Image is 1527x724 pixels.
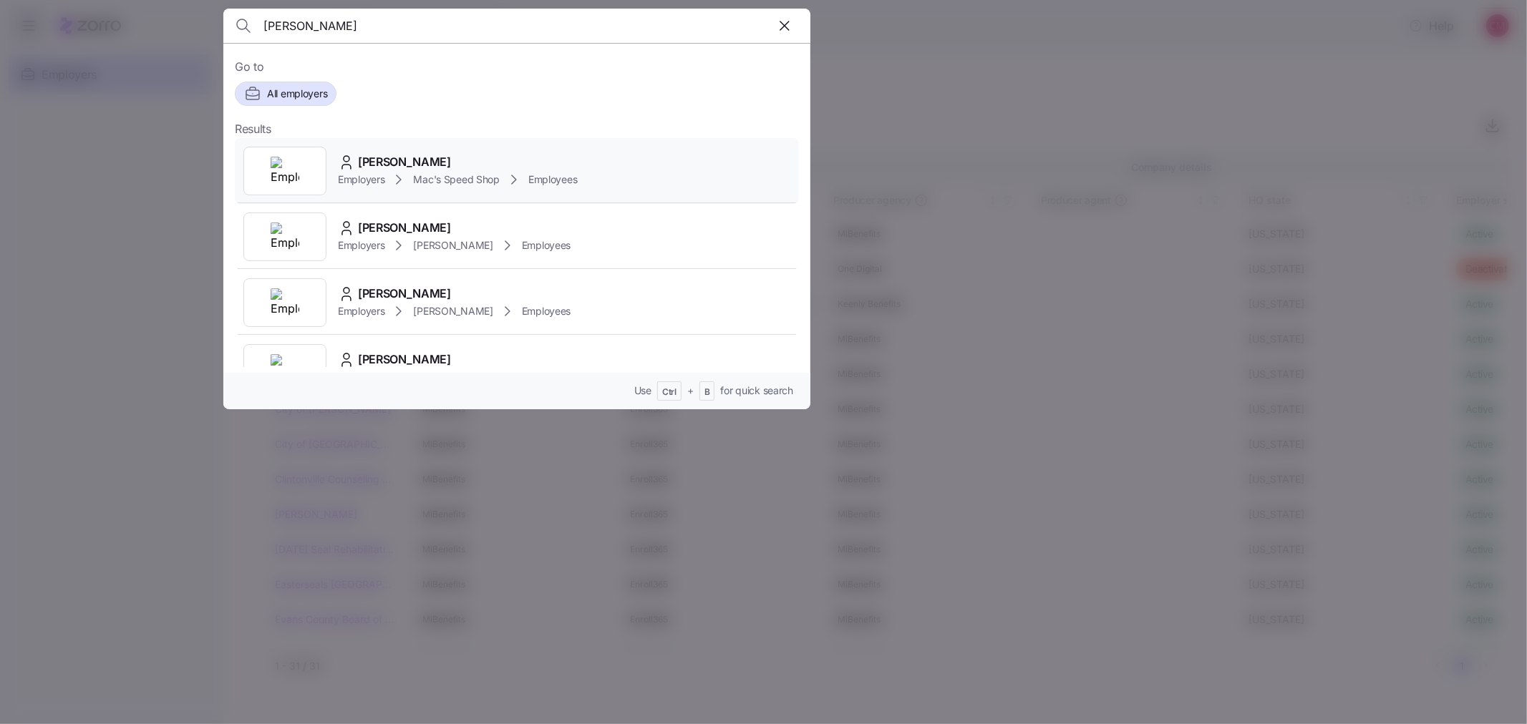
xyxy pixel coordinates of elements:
[662,386,677,398] span: Ctrl
[522,238,571,253] span: Employees
[413,304,493,318] span: [PERSON_NAME]
[687,383,694,398] span: +
[528,172,577,187] span: Employees
[271,157,299,185] img: Employer logo
[358,285,451,303] span: [PERSON_NAME]
[235,120,271,138] span: Results
[634,383,651,398] span: Use
[235,58,799,76] span: Go to
[271,354,299,383] img: Employer logo
[704,386,710,398] span: B
[358,153,451,171] span: [PERSON_NAME]
[271,222,299,251] img: Employer logo
[267,87,327,101] span: All employers
[720,383,793,398] span: for quick search
[358,219,451,237] span: [PERSON_NAME]
[522,304,571,318] span: Employees
[271,288,299,317] img: Employer logo
[338,238,384,253] span: Employers
[413,172,500,187] span: Mac's Speed Shop
[358,351,451,368] span: [PERSON_NAME]
[413,238,493,253] span: [PERSON_NAME]
[338,304,384,318] span: Employers
[338,172,384,187] span: Employers
[235,82,336,106] button: All employers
